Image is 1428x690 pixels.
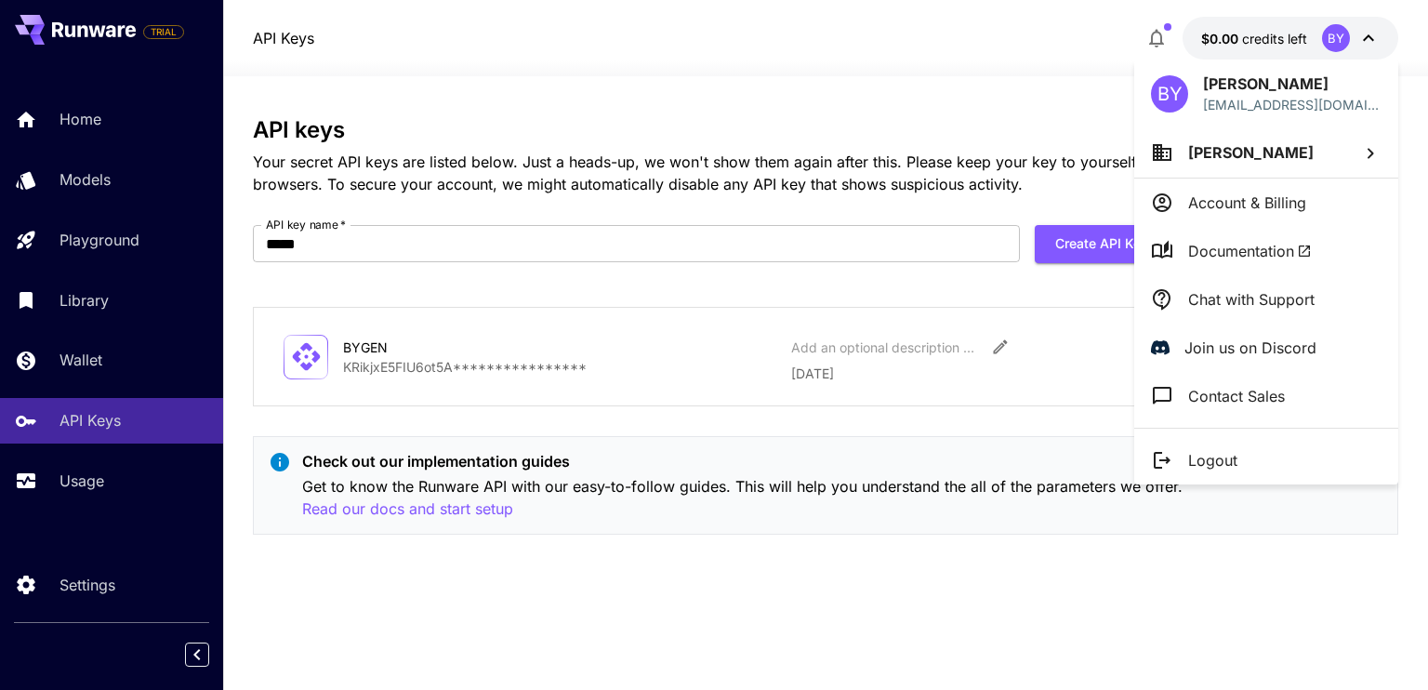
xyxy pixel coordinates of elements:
[1188,192,1306,214] p: Account & Billing
[1203,95,1382,114] div: devbybyron@gmail.com
[1184,337,1316,359] p: Join us on Discord
[1188,288,1315,311] p: Chat with Support
[1134,127,1398,178] button: [PERSON_NAME]
[1188,240,1312,262] span: Documentation
[1151,75,1188,113] div: BY
[1188,385,1285,407] p: Contact Sales
[1188,143,1314,162] span: [PERSON_NAME]
[1203,73,1382,95] p: [PERSON_NAME]
[1203,95,1382,114] p: [EMAIL_ADDRESS][DOMAIN_NAME]
[1188,449,1237,471] p: Logout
